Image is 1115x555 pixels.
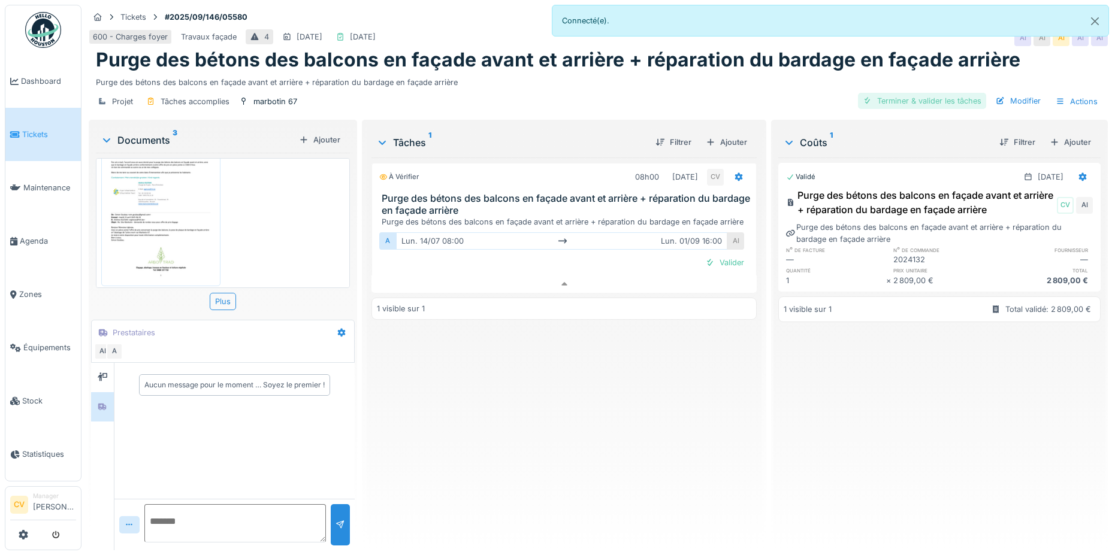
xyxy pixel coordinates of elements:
[428,135,431,150] sup: 1
[5,374,81,427] a: Stock
[22,448,76,460] span: Statistiques
[19,289,76,300] span: Zones
[120,11,146,23] div: Tickets
[210,293,236,310] div: Plus
[784,304,832,315] div: 1 visible sur 1
[635,171,659,183] div: 08h00
[893,254,993,265] div: 2024132
[552,5,1110,37] div: Connecté(e).
[96,72,1101,88] div: Purge des bétons des balcons en façade avant et arrière + réparation du bardage en façade arrière
[672,171,698,183] div: [DATE]
[893,266,993,274] h6: prix unitaire
[1005,304,1091,315] div: Total validé: 2 809,00 €
[25,12,61,48] img: Badge_color-CXgf-gQk.svg
[377,303,425,314] div: 1 visible sur 1
[786,266,886,274] h6: quantité
[96,48,1020,71] h1: Purge des bétons des balcons en façade avant et arrière + réparation du bardage en façade arrière
[144,380,325,390] div: Aucun message pour le moment … Soyez le premier !
[5,54,81,108] a: Dashboard
[22,129,76,140] span: Tickets
[786,188,1054,217] div: Purge des bétons des balcons en façade avant et arrière + réparation du bardage en façade arrière
[101,286,220,298] div: Marbotin 67_Commande Travaux purge béton et réparation bardage arrière.pdf
[886,275,894,286] div: ×
[20,235,76,247] span: Agenda
[23,342,76,353] span: Équipements
[379,232,396,250] div: A
[181,31,237,43] div: Travaux façade
[786,222,1093,244] div: Purge des bétons des balcons en façade avant et arrière + réparation du bardage en façade arrière
[21,75,76,87] span: Dashboard
[253,96,297,107] div: marbotin 67
[786,275,886,286] div: 1
[5,268,81,321] a: Zones
[893,246,993,254] h6: n° de commande
[783,135,990,150] div: Coûts
[893,275,993,286] div: 2 809,00 €
[94,343,111,360] div: AI
[1053,29,1069,46] div: AI
[396,232,728,250] div: lun. 14/07 08:00 lun. 01/09 16:00
[93,31,168,43] div: 600 - Charges foyer
[1081,5,1108,37] button: Close
[5,214,81,268] a: Agenda
[5,427,81,481] a: Statistiques
[297,31,322,43] div: [DATE]
[382,193,752,216] h3: Purge des bétons des balcons en façade avant et arrière + réparation du bardage en façade arrière
[22,395,76,407] span: Stock
[707,169,724,186] div: CV
[993,254,1093,265] div: —
[5,321,81,374] a: Équipements
[786,172,815,182] div: Validé
[1050,93,1103,110] div: Actions
[382,216,752,228] div: Purge des bétons des balcons en façade avant et arrière + réparation du bardage en façade arrière
[830,135,833,150] sup: 1
[350,31,376,43] div: [DATE]
[993,246,1093,254] h6: fournisseur
[161,96,229,107] div: Tâches accomplies
[5,161,81,214] a: Maintenance
[727,232,744,250] div: AI
[33,492,76,501] div: Manager
[23,182,76,193] span: Maintenance
[113,327,155,338] div: Prestataires
[160,11,252,23] strong: #2025/09/146/05580
[1057,197,1074,214] div: CV
[1038,171,1063,183] div: [DATE]
[995,134,1040,150] div: Filtrer
[379,172,419,182] div: À vérifier
[651,134,696,150] div: Filtrer
[1072,29,1089,46] div: AI
[1034,29,1050,46] div: AI
[1076,197,1093,214] div: AI
[33,492,76,517] li: [PERSON_NAME]
[1014,29,1031,46] div: AI
[106,343,123,360] div: A
[991,93,1045,109] div: Modifier
[700,254,749,271] div: Valider
[264,31,269,43] div: 4
[104,123,217,283] img: 6h5krm5hivswexk9yovdcmiboiug
[858,93,986,109] div: Terminer & valider les tâches
[112,96,133,107] div: Projet
[173,133,177,147] sup: 3
[101,133,294,147] div: Documents
[993,275,1093,286] div: 2 809,00 €
[294,132,345,148] div: Ajouter
[10,496,28,514] li: CV
[5,108,81,161] a: Tickets
[1045,134,1096,150] div: Ajouter
[786,254,886,265] div: —
[701,134,752,150] div: Ajouter
[10,492,76,520] a: CV Manager[PERSON_NAME]
[1091,29,1108,46] div: AI
[786,246,886,254] h6: n° de facture
[376,135,646,150] div: Tâches
[993,266,1093,274] h6: total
